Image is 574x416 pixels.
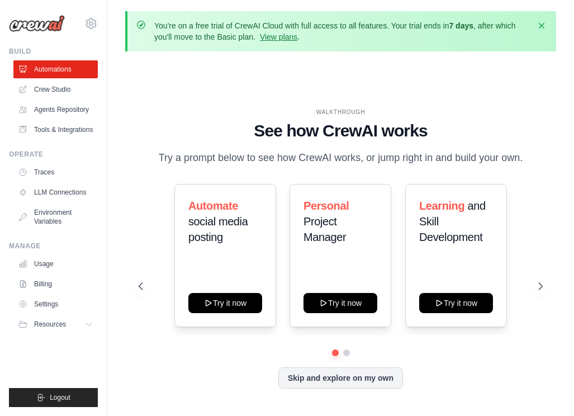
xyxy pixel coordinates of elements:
p: You're on a free trial of CrewAI Cloud with full access to all features. Your trial ends in , aft... [154,20,529,42]
a: Usage [13,255,98,273]
button: Skip and explore on my own [278,367,403,389]
span: Learning [419,200,464,212]
span: social media posting [188,215,248,243]
span: Personal [303,200,349,212]
div: WALKTHROUGH [139,108,543,116]
span: Project Manager [303,215,346,243]
a: Tools & Integrations [13,121,98,139]
span: Logout [50,393,70,402]
span: Resources [34,320,66,329]
h1: See how CrewAI works [139,121,543,141]
p: Try a prompt below to see how CrewAI works, or jump right in and build your own. [153,150,529,166]
iframe: Chat Widget [518,362,574,416]
div: Operate [9,150,98,159]
a: Settings [13,295,98,313]
a: Traces [13,163,98,181]
button: Try it now [303,293,377,313]
a: Environment Variables [13,204,98,230]
a: Automations [13,60,98,78]
strong: 7 days [449,21,473,30]
a: LLM Connections [13,183,98,201]
a: Billing [13,275,98,293]
a: View plans [260,32,297,41]
div: Manage [9,242,98,250]
div: Build [9,47,98,56]
button: Try it now [188,293,262,313]
button: Try it now [419,293,493,313]
button: Logout [9,388,98,407]
button: Resources [13,315,98,333]
img: Logo [9,15,65,32]
a: Agents Repository [13,101,98,119]
span: and Skill Development [419,200,486,243]
span: Automate [188,200,238,212]
a: Crew Studio [13,81,98,98]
